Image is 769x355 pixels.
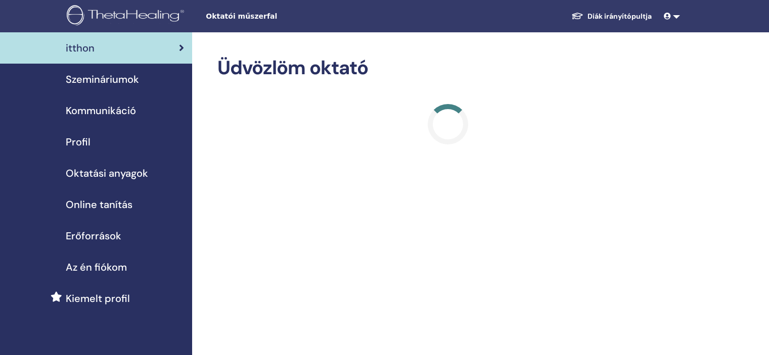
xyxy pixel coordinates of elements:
[66,197,132,212] span: Online tanítás
[563,7,660,26] a: Diák irányítópultja
[66,260,127,275] span: Az én fiókom
[66,72,139,87] span: Szemináriumok
[66,166,148,181] span: Oktatási anyagok
[571,12,583,20] img: graduation-cap-white.svg
[217,57,678,80] h2: Üdvözlöm oktató
[67,5,188,28] img: logo.png
[206,11,357,22] span: Oktatói műszerfal
[66,134,91,149] span: Profil
[66,40,95,56] span: itthon
[66,291,130,306] span: Kiemelt profil
[66,103,136,118] span: Kommunikáció
[66,228,121,243] span: Erőforrások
